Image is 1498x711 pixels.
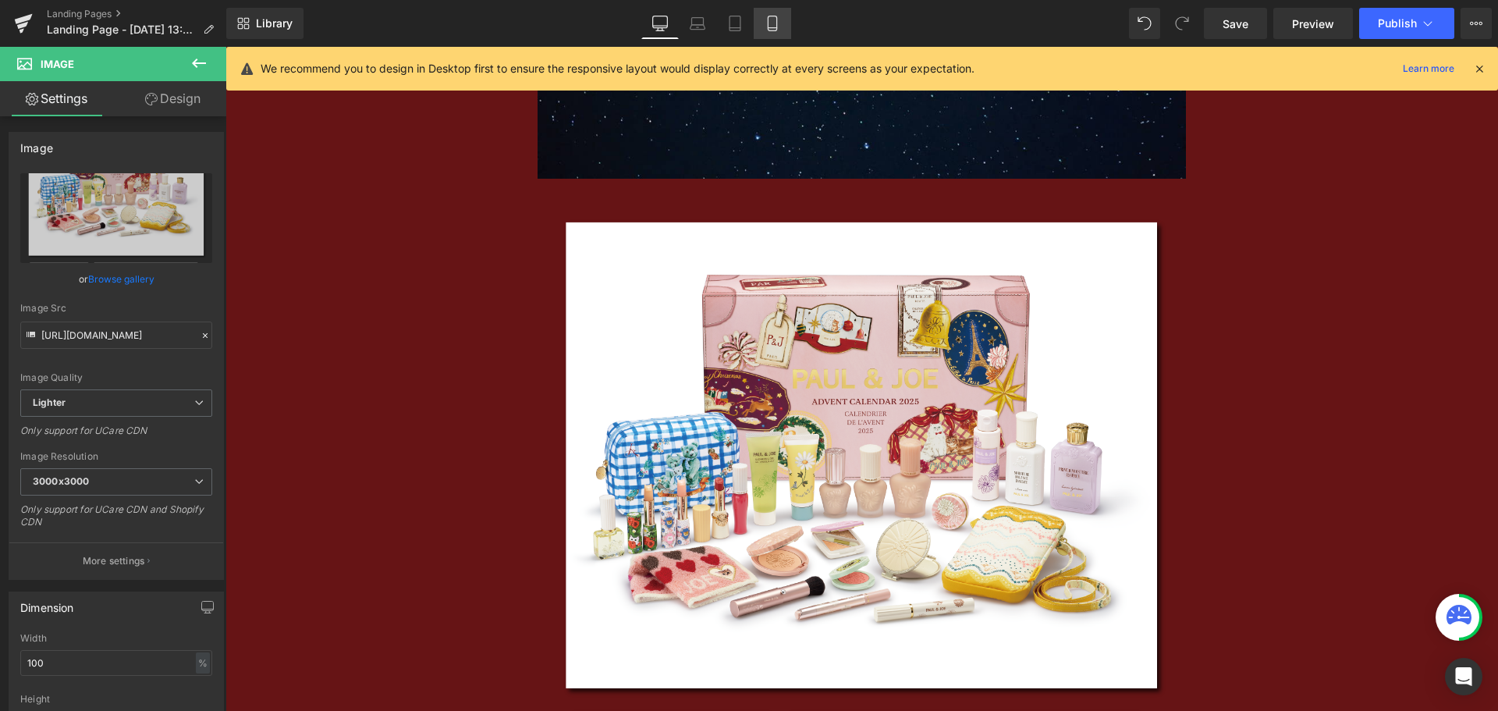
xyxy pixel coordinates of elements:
a: Desktop [641,8,679,39]
div: % [196,652,210,674]
div: Width [20,633,212,644]
span: Image [41,58,74,70]
div: or [20,271,212,287]
span: Save [1223,16,1248,32]
input: Link [20,322,212,349]
div: Dimension [20,592,74,614]
b: Lighter [33,396,66,408]
div: Image [20,133,53,155]
span: Landing Page - [DATE] 13:59:05 [47,23,197,36]
div: Image Resolution [20,451,212,462]
div: Image Quality [20,372,212,383]
a: Tablet [716,8,754,39]
input: auto [20,650,212,676]
button: Redo [1166,8,1198,39]
div: Image Src [20,303,212,314]
a: Mobile [754,8,791,39]
button: More settings [9,542,223,579]
div: Only support for UCare CDN and Shopify CDN [20,503,212,539]
a: Preview [1273,8,1353,39]
b: 3000x3000 [33,475,89,487]
a: Browse gallery [88,265,154,293]
a: Laptop [679,8,716,39]
a: Design [116,81,229,116]
a: Landing Pages [47,8,226,20]
span: Publish [1378,17,1417,30]
span: Library [256,16,293,30]
div: Height [20,694,212,705]
a: New Library [226,8,304,39]
p: We recommend you to design in Desktop first to ensure the responsive layout would display correct... [261,60,974,77]
a: Learn more [1397,59,1461,78]
button: More [1461,8,1492,39]
p: More settings [83,554,145,568]
span: Preview [1292,16,1334,32]
button: Undo [1129,8,1160,39]
div: Open Intercom Messenger [1445,658,1482,695]
div: Only support for UCare CDN [20,425,212,447]
button: Publish [1359,8,1454,39]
